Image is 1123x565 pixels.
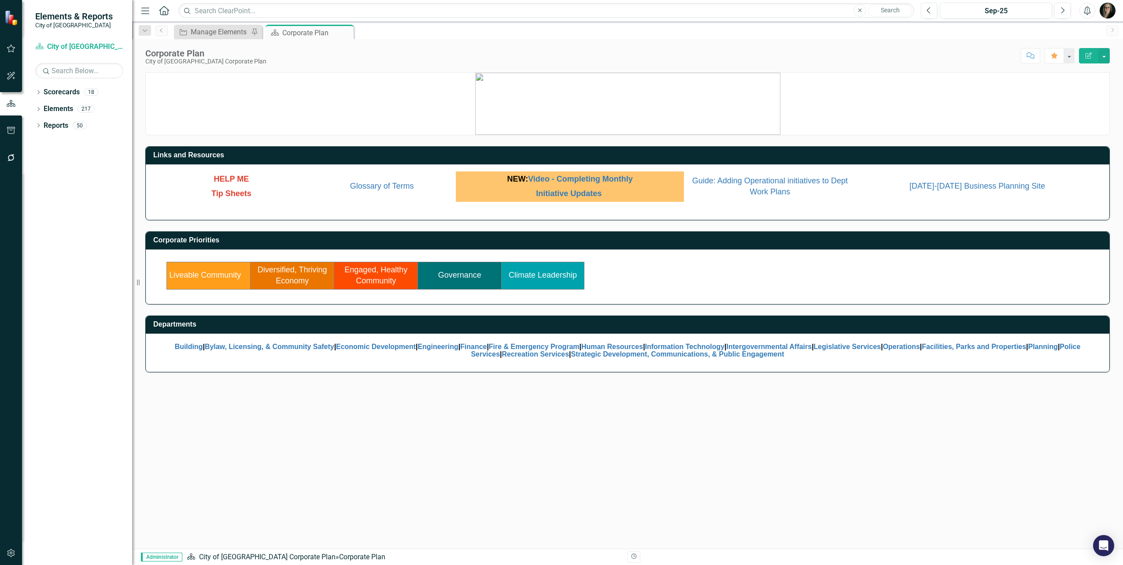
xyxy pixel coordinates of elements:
[35,22,113,29] small: City of [GEOGRAPHIC_DATA]
[178,3,914,19] input: Search ClearPoint...
[509,271,577,279] a: Climate Leadership
[258,265,327,286] a: Diversified, Thriving Economy
[344,265,407,286] a: Engaged, Healthy Community
[536,189,602,198] a: Initiative Updates
[44,104,73,114] a: Elements
[78,105,95,113] div: 217
[35,63,123,78] input: Search Below...
[507,175,633,183] span: NEW:
[145,48,266,58] div: Corporate Plan
[145,58,266,65] div: City of [GEOGRAPHIC_DATA] Corporate Plan
[692,176,848,197] span: Guide: Adding Operational initiatives to Dept Work Plans
[645,343,725,350] a: Information Technology
[4,10,20,26] img: ClearPoint Strategy
[350,182,414,190] a: Glossary of Terms
[187,552,621,562] div: »
[169,271,241,279] a: Liveable Community
[339,553,385,561] div: Corporate Plan
[471,343,1080,358] a: Police Services
[84,89,98,96] div: 18
[814,343,881,350] a: Legislative Services
[460,343,487,350] a: Finance
[881,7,900,14] span: Search
[191,26,249,37] div: Manage Elements
[489,343,580,350] a: Fire & Emergency Program
[35,42,123,52] a: City of [GEOGRAPHIC_DATA] Corporate Plan
[727,343,812,350] a: Intergovernmental Affairs
[153,151,1105,159] h3: Links and Resources
[205,343,334,350] a: Bylaw, Licensing, & Community Safety
[73,122,87,129] div: 50
[153,236,1105,244] h3: Corporate Priorities
[571,350,784,358] a: Strategic Development, Communications, & Public Engagement
[438,271,481,279] a: Governance
[909,182,1045,190] a: [DATE]-[DATE] Business Planning Site
[141,553,182,561] span: Administrator
[1028,343,1058,350] a: Planning
[692,178,848,196] a: Guide: Adding Operational initiatives to Dept Work Plans
[1093,535,1114,556] div: Open Intercom Messenger
[282,27,351,38] div: Corporate Plan
[528,175,633,183] a: Video - Completing Monthly
[868,4,912,17] button: Search
[336,343,416,350] a: Economic Development
[922,343,1026,350] a: Facilities, Parks and Properties
[214,176,249,183] a: HELP ME
[943,6,1049,16] div: Sep-25
[502,350,569,358] a: Recreation Services
[214,175,249,183] span: HELP ME
[199,553,336,561] a: City of [GEOGRAPHIC_DATA] Corporate Plan
[35,11,113,22] span: Elements & Reports
[883,343,920,350] a: Operations
[417,343,458,350] a: Engineering
[44,121,68,131] a: Reports
[153,320,1105,328] h3: Departments
[211,189,251,198] span: Tip Sheets
[1100,3,1116,19] img: Natalie Kovach
[211,190,251,197] a: Tip Sheets
[175,343,203,350] a: Building
[175,343,1081,358] span: | | | | | | | | | | | | | | |
[581,343,643,350] a: Human Resources
[44,87,80,97] a: Scorecards
[940,3,1052,19] button: Sep-25
[176,26,249,37] a: Manage Elements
